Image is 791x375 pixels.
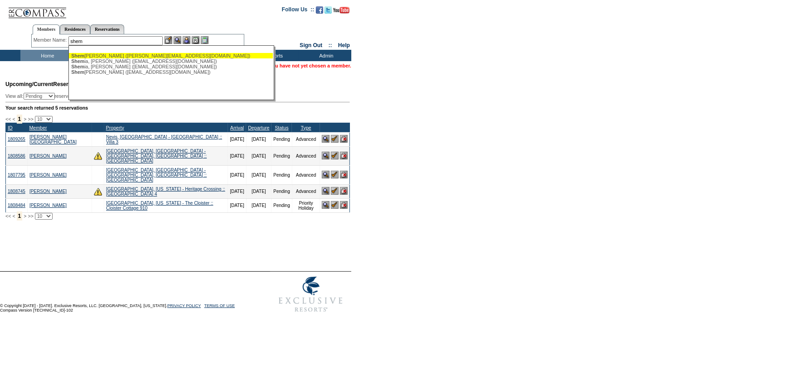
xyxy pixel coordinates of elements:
[322,171,330,178] img: View Reservation
[246,132,271,146] td: [DATE]
[71,69,84,75] span: Shem
[228,132,246,146] td: [DATE]
[331,171,339,178] img: Confirm Reservation
[322,201,330,209] img: View Reservation
[292,146,320,165] td: Advanced
[106,135,222,144] a: Nevis, [GEOGRAPHIC_DATA] - [GEOGRAPHIC_DATA] :: Villa 3
[340,135,348,143] img: Cancel Reservation
[246,184,271,198] td: [DATE]
[228,165,246,184] td: [DATE]
[325,9,332,14] a: Follow us on Twitter
[29,135,77,144] a: [PERSON_NAME][GEOGRAPHIC_DATA]
[174,36,181,44] img: View
[71,53,271,58] div: [PERSON_NAME] ([PERSON_NAME][EMAIL_ADDRESS][DOMAIN_NAME])
[192,36,199,44] img: Reservations
[8,173,25,178] a: 1807795
[292,184,320,198] td: Advanced
[316,6,323,14] img: Become our fan on Facebook
[292,198,320,212] td: Priority Holiday
[29,173,67,178] a: [PERSON_NAME]
[71,64,271,69] div: ia, [PERSON_NAME] ([EMAIL_ADDRESS][DOMAIN_NAME])
[20,50,73,61] td: Home
[8,137,25,142] a: 1809265
[338,42,350,48] a: Help
[90,24,124,34] a: Reservations
[106,125,124,130] a: Property
[71,69,271,75] div: [PERSON_NAME] ([EMAIL_ADDRESS][DOMAIN_NAME])
[272,184,292,198] td: Pending
[17,115,23,124] span: 1
[12,213,15,219] span: <
[292,132,320,146] td: Advanced
[71,64,84,69] span: Shem
[272,198,292,212] td: Pending
[322,152,330,159] img: View Reservation
[106,201,213,211] a: [GEOGRAPHIC_DATA], [US_STATE] - The Cloister :: Cloister Cottage 910
[29,203,67,208] a: [PERSON_NAME]
[275,125,288,130] a: Status
[340,201,348,209] img: Cancel Reservation
[246,146,271,165] td: [DATE]
[270,272,351,317] img: Exclusive Resorts
[270,63,351,68] span: You have not yet chosen a member.
[8,125,13,130] a: ID
[282,5,314,16] td: Follow Us ::
[5,213,11,219] span: <<
[5,81,53,87] span: Upcoming/Current
[29,189,67,194] a: [PERSON_NAME]
[333,7,349,14] img: Subscribe to our YouTube Channel
[29,154,67,159] a: [PERSON_NAME]
[333,9,349,14] a: Subscribe to our YouTube Channel
[33,24,60,34] a: Members
[340,152,348,159] img: Cancel Reservation
[8,203,25,208] a: 1808484
[300,42,322,48] a: Sign Out
[5,116,11,122] span: <<
[325,6,332,14] img: Follow us on Twitter
[331,152,339,159] img: Confirm Reservation
[71,58,271,64] div: ia, [PERSON_NAME] ([EMAIL_ADDRESS][DOMAIN_NAME])
[331,201,339,209] img: Confirm Reservation
[17,212,23,221] span: 1
[228,198,246,212] td: [DATE]
[246,198,271,212] td: [DATE]
[106,168,207,183] a: [GEOGRAPHIC_DATA], [GEOGRAPHIC_DATA] - [GEOGRAPHIC_DATA], [GEOGRAPHIC_DATA] :: [GEOGRAPHIC_DATA]
[322,135,330,143] img: View Reservation
[106,187,225,197] a: [GEOGRAPHIC_DATA], [US_STATE] - Heritage Crossing :: [GEOGRAPHIC_DATA] 4
[272,165,292,184] td: Pending
[165,36,172,44] img: b_edit.gif
[204,303,235,308] a: TERMS OF USE
[322,187,330,195] img: View Reservation
[8,154,25,159] a: 1808586
[29,125,47,130] a: Member
[272,146,292,165] td: Pending
[248,125,269,130] a: Departure
[8,189,25,194] a: 1808745
[331,187,339,195] img: Confirm Reservation
[272,132,292,146] td: Pending
[24,116,26,122] span: >
[12,116,15,122] span: <
[201,36,209,44] img: b_calculator.gif
[71,53,84,58] span: Shem
[28,116,33,122] span: >>
[329,42,332,48] span: ::
[28,213,33,219] span: >>
[24,213,26,219] span: >
[5,81,87,87] span: Reservations
[230,125,244,130] a: Arrival
[340,187,348,195] img: Cancel Reservation
[106,149,207,163] a: [GEOGRAPHIC_DATA], [GEOGRAPHIC_DATA] - [GEOGRAPHIC_DATA], [GEOGRAPHIC_DATA] :: [GEOGRAPHIC_DATA]
[331,135,339,143] img: Confirm Reservation
[316,9,323,14] a: Become our fan on Facebook
[228,146,246,165] td: [DATE]
[94,187,102,196] img: There are insufficient days and/or tokens to cover this reservation
[228,184,246,198] td: [DATE]
[340,171,348,178] img: Cancel Reservation
[60,24,90,34] a: Residences
[301,125,311,130] a: Type
[183,36,190,44] img: Impersonate
[5,93,230,100] div: View all: reservations owned by:
[5,105,350,111] div: Your search returned 5 reservations
[299,50,351,61] td: Admin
